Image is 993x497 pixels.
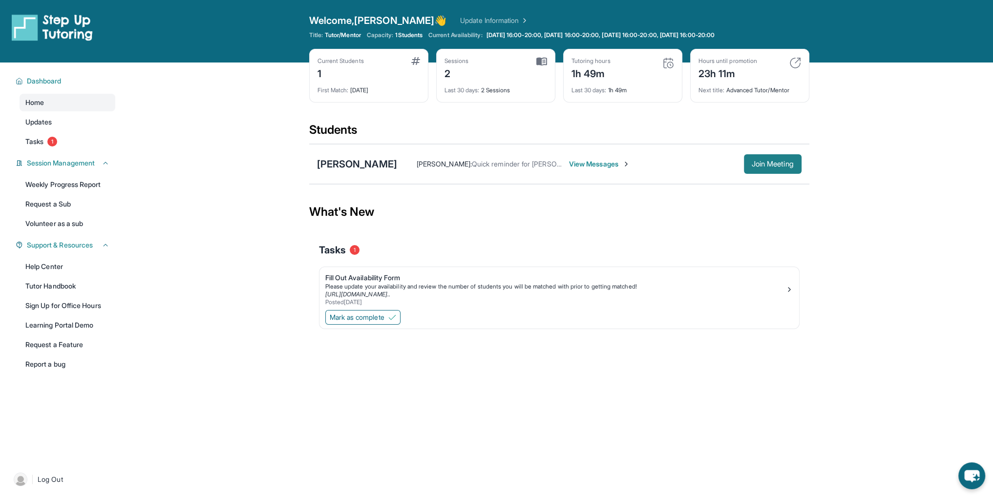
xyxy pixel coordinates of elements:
[309,122,809,144] div: Students
[20,195,115,213] a: Request a Sub
[20,297,115,314] a: Sign Up for Office Hours
[752,161,794,167] span: Join Meeting
[317,86,349,94] span: First Match :
[20,316,115,334] a: Learning Portal Demo
[698,57,757,65] div: Hours until promotion
[325,31,361,39] span: Tutor/Mentor
[698,86,725,94] span: Next title :
[20,336,115,353] a: Request a Feature
[20,258,115,275] a: Help Center
[27,240,93,250] span: Support & Resources
[20,94,115,111] a: Home
[444,81,547,94] div: 2 Sessions
[23,158,109,168] button: Session Management
[47,137,57,146] span: 1
[571,81,674,94] div: 1h 49m
[14,473,27,486] img: user-img
[23,240,109,250] button: Support & Resources
[444,86,480,94] span: Last 30 days :
[20,113,115,131] a: Updates
[485,31,717,39] a: [DATE] 16:00-20:00, [DATE] 16:00-20:00, [DATE] 16:00-20:00, [DATE] 16:00-20:00
[20,215,115,232] a: Volunteer as a sub
[698,65,757,81] div: 23h 11m
[411,57,420,65] img: card
[319,243,346,257] span: Tasks
[472,160,619,168] span: Quick reminder for [PERSON_NAME] 5:30 class
[317,57,364,65] div: Current Students
[789,57,801,69] img: card
[20,355,115,373] a: Report a bug
[417,160,472,168] span: [PERSON_NAME] :
[388,313,396,321] img: Mark as complete
[20,133,115,150] a: Tasks1
[25,98,44,107] span: Home
[31,474,34,485] span: |
[569,159,630,169] span: View Messages
[325,298,785,306] div: Posted [DATE]
[444,57,469,65] div: Sessions
[38,475,63,484] span: Log Out
[20,176,115,193] a: Weekly Progress Report
[27,158,95,168] span: Session Management
[744,154,802,174] button: Join Meeting
[325,290,390,298] a: [URL][DOMAIN_NAME]..
[20,277,115,295] a: Tutor Handbook
[325,283,785,290] div: Please update your availability and review the number of students you will be matched with prior ...
[428,31,482,39] span: Current Availability:
[25,117,52,127] span: Updates
[309,31,323,39] span: Title:
[23,76,109,86] button: Dashboard
[571,57,611,65] div: Tutoring hours
[317,81,420,94] div: [DATE]
[325,310,401,325] button: Mark as complete
[662,57,674,69] img: card
[444,65,469,81] div: 2
[309,190,809,233] div: What's New
[317,157,397,171] div: [PERSON_NAME]
[519,16,528,25] img: Chevron Right
[10,469,115,490] a: |Log Out
[958,462,985,489] button: chat-button
[317,65,364,81] div: 1
[12,14,93,41] img: logo
[460,16,528,25] a: Update Information
[698,81,801,94] div: Advanced Tutor/Mentor
[350,245,359,255] span: 1
[325,273,785,283] div: Fill Out Availability Form
[330,312,384,322] span: Mark as complete
[486,31,715,39] span: [DATE] 16:00-20:00, [DATE] 16:00-20:00, [DATE] 16:00-20:00, [DATE] 16:00-20:00
[571,65,611,81] div: 1h 49m
[536,57,547,66] img: card
[367,31,394,39] span: Capacity:
[319,267,799,308] a: Fill Out Availability FormPlease update your availability and review the number of students you w...
[395,31,423,39] span: 1 Students
[571,86,607,94] span: Last 30 days :
[27,76,62,86] span: Dashboard
[309,14,447,27] span: Welcome, [PERSON_NAME] 👋
[622,160,630,168] img: Chevron-Right
[25,137,43,146] span: Tasks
